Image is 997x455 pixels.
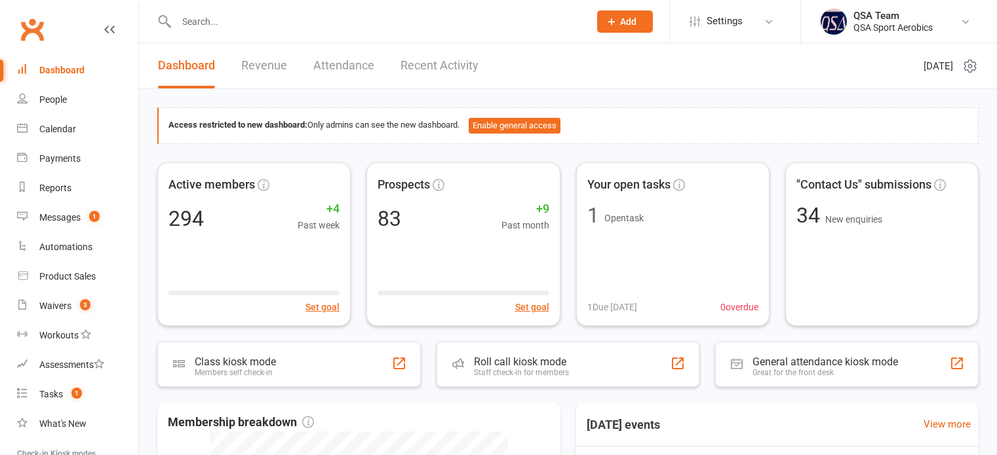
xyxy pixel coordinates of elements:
[474,355,569,368] div: Roll call kiosk mode
[853,22,933,33] div: QSA Sport Aerobics
[195,355,276,368] div: Class kiosk mode
[587,205,599,226] div: 1
[576,413,671,437] h3: [DATE] events
[168,120,307,130] strong: Access restricted to new dashboard:
[158,43,215,88] a: Dashboard
[796,175,931,194] span: "Contact Us" submissions
[17,291,138,321] a: Waivers 3
[39,300,71,311] div: Waivers
[298,200,340,219] span: +4
[39,124,76,134] div: Calendar
[597,10,653,33] button: Add
[17,203,138,232] a: Messages 1
[39,94,67,105] div: People
[17,85,138,115] a: People
[753,368,898,377] div: Great for the front desk
[172,12,580,31] input: Search...
[17,144,138,173] a: Payments
[501,200,549,219] span: +9
[39,271,96,282] div: Product Sales
[796,203,825,228] span: 34
[720,300,758,314] span: 0 overdue
[39,389,63,399] div: Tasks
[17,409,138,439] a: What's New
[924,416,971,432] a: View more
[924,58,953,74] span: [DATE]
[821,9,847,35] img: thumb_image1645967867.png
[17,350,138,380] a: Assessments
[39,330,79,340] div: Workouts
[39,359,104,370] div: Assessments
[17,232,138,262] a: Automations
[80,299,90,310] span: 3
[89,211,100,222] span: 1
[469,118,560,134] button: Enable general access
[501,218,549,232] span: Past month
[378,208,401,229] div: 83
[17,115,138,144] a: Calendar
[474,368,569,377] div: Staff check-in for members
[401,43,479,88] a: Recent Activity
[241,43,287,88] a: Revenue
[168,208,204,229] div: 294
[17,262,138,291] a: Product Sales
[168,175,255,194] span: Active members
[825,214,882,225] span: New enquiries
[39,65,85,75] div: Dashboard
[39,418,87,429] div: What's New
[853,10,933,22] div: QSA Team
[195,368,276,377] div: Members self check-in
[298,218,340,232] span: Past week
[39,153,81,164] div: Payments
[168,413,314,432] span: Membership breakdown
[604,213,644,223] span: Open task
[515,300,549,314] button: Set goal
[16,13,49,46] a: Clubworx
[620,16,636,27] span: Add
[313,43,374,88] a: Attendance
[587,300,637,314] span: 1 Due [DATE]
[707,7,743,36] span: Settings
[17,56,138,85] a: Dashboard
[378,175,430,194] span: Prospects
[17,173,138,203] a: Reports
[753,355,898,368] div: General attendance kiosk mode
[17,380,138,409] a: Tasks 1
[305,300,340,314] button: Set goal
[39,212,81,223] div: Messages
[71,388,82,399] span: 1
[168,118,968,134] div: Only admins can see the new dashboard.
[39,183,71,193] div: Reports
[17,321,138,350] a: Workouts
[587,175,671,194] span: Your open tasks
[39,242,92,252] div: Automations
